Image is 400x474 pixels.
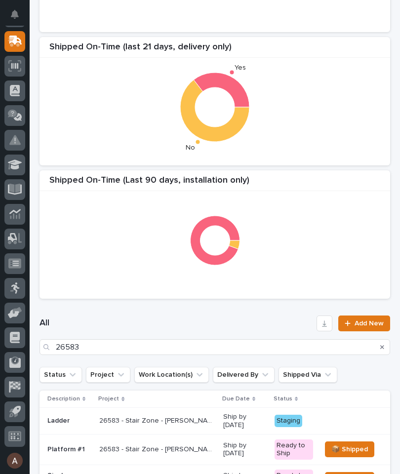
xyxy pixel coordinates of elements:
[275,439,313,460] div: Ready to Ship
[279,367,337,383] button: Shipped Via
[222,394,250,404] p: Due Date
[355,320,384,327] span: Add New
[223,413,267,430] p: Ship by [DATE]
[86,367,130,383] button: Project
[98,394,119,404] p: Project
[223,441,267,458] p: Ship by [DATE]
[47,394,80,404] p: Description
[40,42,390,58] div: Shipped On-Time (last 21 days, delivery only)
[331,443,368,455] span: 📦 Shipped
[40,408,390,434] tr: Ladder26583 - Stair Zone - [PERSON_NAME] Company - Ladder with Platform26583 - Stair Zone - [PERS...
[47,417,91,425] p: Ladder
[47,445,91,454] p: Platform #1
[99,415,217,425] p: 26583 - Stair Zone - Perryman Company - Ladder with Platform
[134,367,209,383] button: Work Location(s)
[213,367,275,383] button: Delivered By
[338,316,390,331] a: Add New
[99,443,217,454] p: 26583 - Stair Zone - Perryman Company - Ladder with Platform
[235,65,246,72] text: Yes
[40,317,313,329] h1: All
[40,367,82,383] button: Status
[40,434,390,465] tr: Platform #126583 - Stair Zone - [PERSON_NAME] Company - Ladder with Platform26583 - Stair Zone - ...
[4,4,25,25] button: Notifications
[12,10,25,26] div: Notifications
[325,441,374,457] button: 📦 Shipped
[186,144,195,151] text: No
[40,175,390,192] div: Shipped On-Time (Last 90 days, installation only)
[275,415,302,427] div: Staging
[274,394,292,404] p: Status
[4,450,25,471] button: users-avatar
[40,339,390,355] input: Search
